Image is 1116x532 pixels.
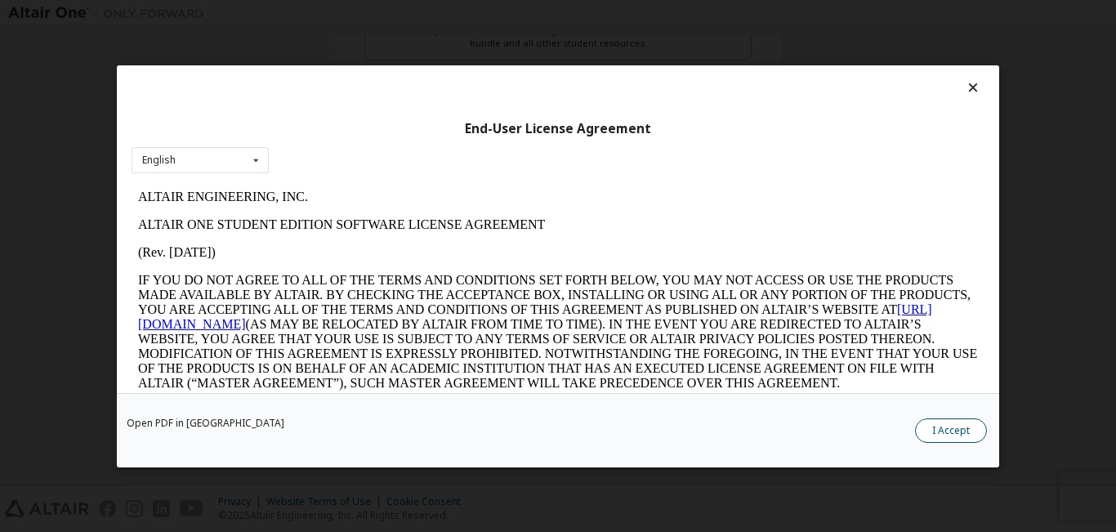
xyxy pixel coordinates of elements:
[7,119,801,148] a: [URL][DOMAIN_NAME]
[7,7,846,21] p: ALTAIR ENGINEERING, INC.
[7,221,846,279] p: This Altair One Student Edition Software License Agreement (“Agreement”) is between Altair Engine...
[7,90,846,208] p: IF YOU DO NOT AGREE TO ALL OF THE TERMS AND CONDITIONS SET FORTH BELOW, YOU MAY NOT ACCESS OR USE...
[7,34,846,49] p: ALTAIR ONE STUDENT EDITION SOFTWARE LICENSE AGREEMENT
[142,155,176,165] div: English
[127,418,284,427] a: Open PDF in [GEOGRAPHIC_DATA]
[132,120,984,136] div: End-User License Agreement
[915,418,987,442] button: I Accept
[7,62,846,77] p: (Rev. [DATE])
